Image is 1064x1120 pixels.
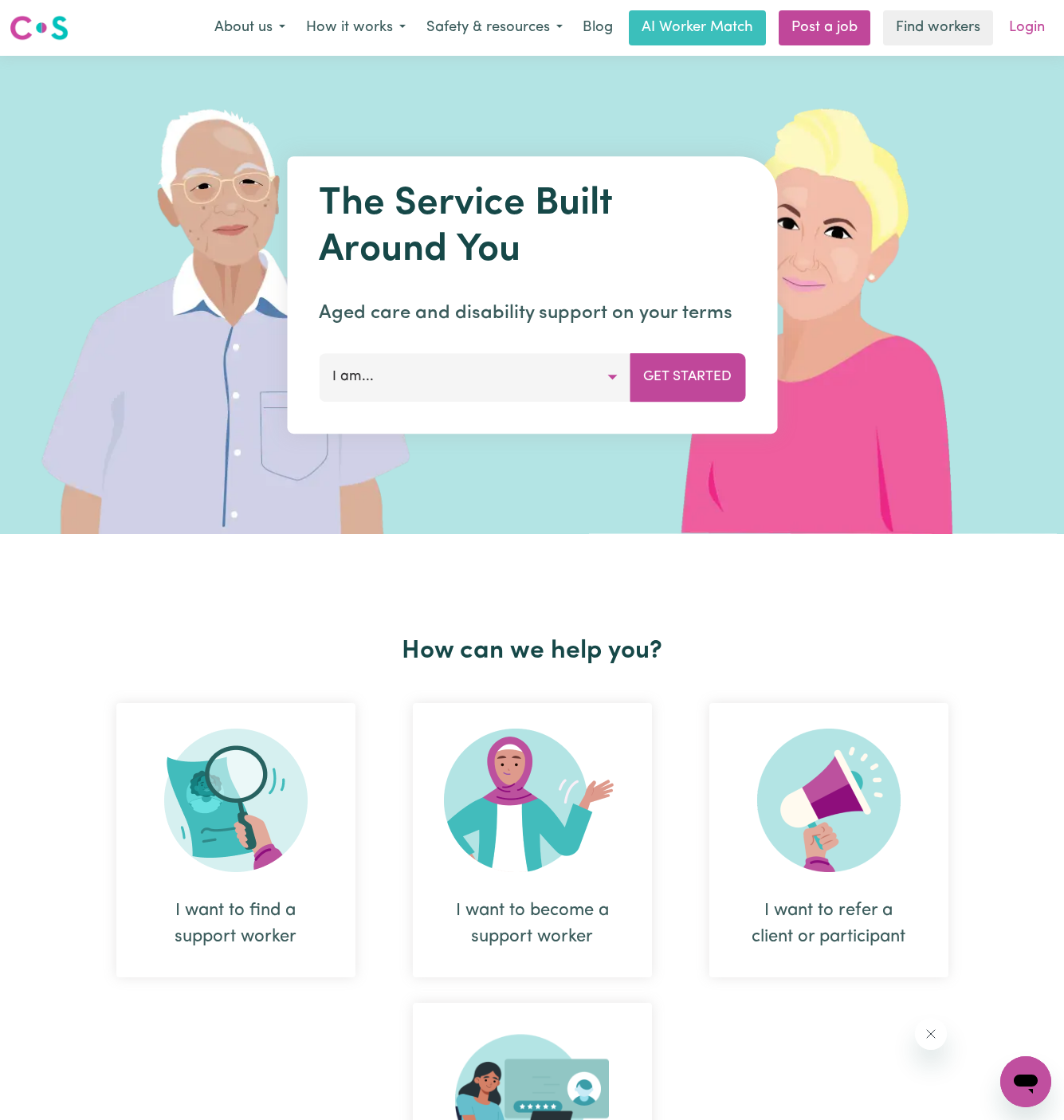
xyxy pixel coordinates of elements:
[915,1018,947,1050] iframe: Close message
[296,11,416,45] button: How it works
[416,11,573,45] button: Safety & resources
[319,182,745,273] h1: The Service Built Around You
[116,703,355,977] div: I want to find a support worker
[630,353,745,401] button: Get Started
[204,11,296,45] button: About us
[573,10,622,45] a: Blog
[155,898,317,950] div: I want to find a support worker
[10,10,69,46] a: Careseekers logo
[757,729,901,872] img: Refer
[10,14,69,42] img: Careseekers logo
[629,10,766,45] a: AI Worker Match
[451,898,614,950] div: I want to become a support worker
[748,898,910,950] div: I want to refer a client or participant
[164,729,308,872] img: Search
[1000,1056,1051,1107] iframe: Button to launch messaging window
[779,10,870,45] a: Post a job
[883,10,993,45] a: Find workers
[999,10,1054,45] a: Login
[88,636,977,666] h2: How can we help you?
[10,11,96,24] span: Need any help?
[319,353,630,401] button: I am...
[319,299,745,328] p: Aged care and disability support on your terms
[444,729,621,872] img: Become Worker
[413,703,652,977] div: I want to become a support worker
[709,703,948,977] div: I want to refer a client or participant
